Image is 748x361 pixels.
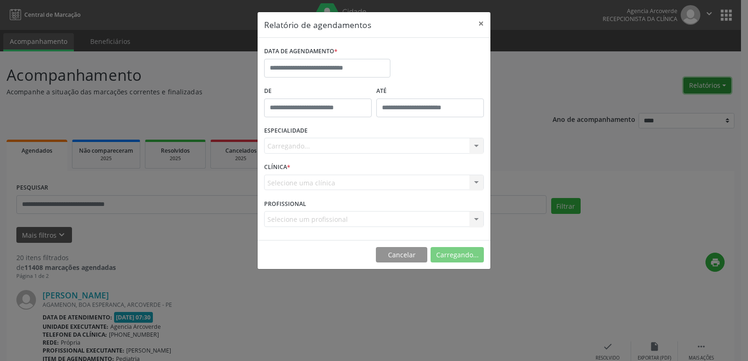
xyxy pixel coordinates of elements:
button: Cancelar [376,247,427,263]
label: ESPECIALIDADE [264,124,308,138]
label: PROFISSIONAL [264,197,306,211]
button: Carregando... [431,247,484,263]
label: ATÉ [376,84,484,99]
h5: Relatório de agendamentos [264,19,371,31]
button: Close [472,12,490,35]
label: DATA DE AGENDAMENTO [264,44,338,59]
label: De [264,84,372,99]
label: CLÍNICA [264,160,290,175]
